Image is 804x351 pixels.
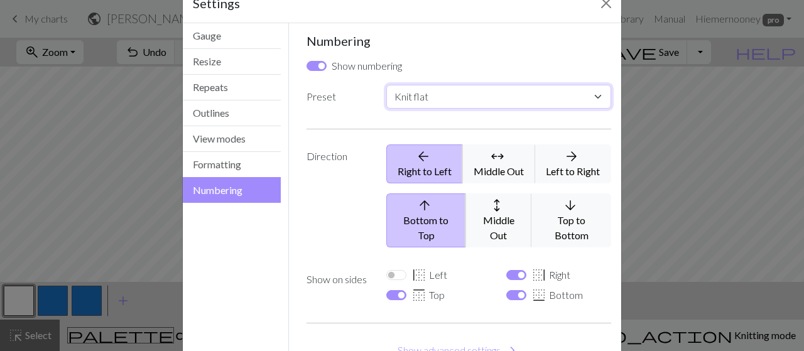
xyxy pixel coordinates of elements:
span: border_left [411,266,426,284]
button: Left to Right [535,144,611,183]
button: Gauge [183,23,281,49]
h5: Numbering [307,33,612,48]
span: arrows_outward [489,198,506,213]
button: Formatting [183,152,281,178]
button: Right to Left [386,144,463,183]
button: Top to Bottom [531,193,611,247]
button: Outlines [183,100,281,126]
button: Resize [183,49,281,75]
label: Top [411,288,445,303]
button: Repeats [183,75,281,100]
span: arrow_forward [564,148,579,165]
label: Bottom [531,288,583,303]
button: Middle Out [462,144,535,183]
span: border_top [411,286,426,304]
span: arrow_downward [563,197,578,214]
label: Show numbering [332,58,402,73]
button: Middle Out [465,193,532,247]
button: View modes [183,126,281,152]
label: Preset [299,85,379,114]
span: border_bottom [531,286,546,304]
button: Numbering [183,177,281,203]
label: Right [531,267,570,283]
label: Direction [299,144,379,257]
span: arrow_upward [417,197,432,214]
label: Left [411,267,447,283]
button: Bottom to Top [386,193,467,247]
span: arrow_back [416,148,431,165]
span: arrows_outward [490,148,505,165]
label: Show on sides [299,267,379,308]
span: border_right [531,266,546,284]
